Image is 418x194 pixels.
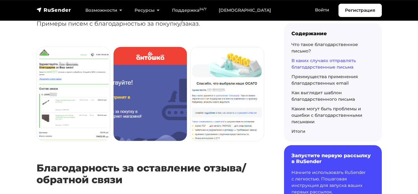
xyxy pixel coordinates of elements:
[338,4,382,17] a: Регистрация
[37,19,264,28] p: Примеры писем с благодарностью за покупку/заказ.
[291,31,374,36] div: Содержание
[309,4,335,16] a: Войти
[291,106,362,124] a: Какие могут быть проблемы и ошибки с благодарственными письмами
[199,7,206,11] sup: 24/7
[291,58,356,70] a: В каких случаях отправлять благодарственные письма
[166,4,213,17] a: Поддержка24/7
[291,74,358,86] a: Преимущества применения благодарственных email
[37,162,264,186] h3: Благодарность за оставление отзыва/обратной связи
[291,129,305,134] a: Итоги
[79,4,128,17] a: Возможности
[128,4,166,17] a: Ресурсы
[291,42,358,54] a: Что такое благодарственное письмо?
[291,90,355,102] a: Как выглядит шаблон благодарственного письма
[37,7,71,13] img: RuSender
[213,4,277,17] a: [DEMOGRAPHIC_DATA]
[291,153,374,164] h6: Запустите первую рассылку в RuSender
